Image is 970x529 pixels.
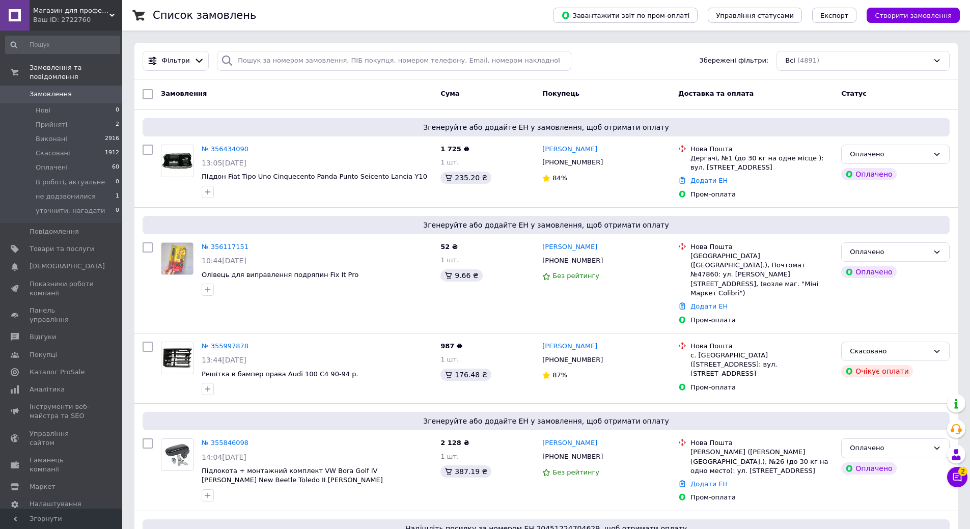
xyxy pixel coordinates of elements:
a: Піддон Fiat Tipo Uno Cinquecento Panda Punto Seicento Lancia Y10 [202,173,427,180]
button: Управління статусами [708,8,802,23]
a: Додати ЕН [690,302,728,310]
button: Завантажити звіт по пром-оплаті [553,8,698,23]
span: Завантажити звіт по пром-оплаті [561,11,689,20]
span: Решітка в бампер права Audi 100 C4 90-94 р. [202,370,358,378]
span: Згенеруйте або додайте ЕН у замовлення, щоб отримати оплату [147,122,946,132]
span: Створити замовлення [875,12,952,19]
span: 1 шт. [440,453,459,460]
a: Фото товару [161,342,193,374]
span: Повідомлення [30,227,79,236]
div: Оплачено [841,462,896,475]
div: Оплачено [850,443,929,454]
span: Відгуки [30,332,56,342]
div: Оплачено [850,247,929,258]
span: Панель управління [30,306,94,324]
div: Нова Пошта [690,145,833,154]
span: 52 ₴ [440,243,458,250]
span: 2 [116,120,119,129]
a: Фото товару [161,145,193,177]
a: [PERSON_NAME] [542,342,597,351]
span: Управління статусами [716,12,794,19]
span: Замовлення [161,90,207,97]
img: Фото товару [161,243,193,274]
span: 1 шт. [440,256,459,264]
span: 14:04[DATE] [202,453,246,461]
div: Оплачено [850,149,929,160]
span: 10:44[DATE] [202,257,246,265]
span: 0 [116,206,119,215]
span: Магазин для професіоналів [33,6,109,15]
span: 1 [116,192,119,201]
div: 235.20 ₴ [440,172,491,184]
a: Підлокота + монтажний комплект VW Bora Golf IV [PERSON_NAME] New Beetle Toledo II [PERSON_NAME] [202,467,383,484]
span: Оплачені [36,163,68,172]
div: Пром-оплата [690,383,833,392]
div: Нова Пошта [690,342,833,351]
button: Створити замовлення [867,8,960,23]
a: Додати ЕН [690,480,728,488]
a: Додати ЕН [690,177,728,184]
span: Прийняті [36,120,67,129]
span: не додзвонилися [36,192,96,201]
span: 13:44[DATE] [202,356,246,364]
div: с. [GEOGRAPHIC_DATA] ([STREET_ADDRESS]: вул. [STREET_ADDRESS] [690,351,833,379]
span: 2916 [105,134,119,144]
span: Скасовані [36,149,70,158]
span: 987 ₴ [440,342,462,350]
input: Пошук [5,36,120,54]
span: Замовлення та повідомлення [30,63,122,81]
span: Cума [440,90,459,97]
span: Збережені фільтри: [699,56,768,66]
div: Скасовано [850,346,929,357]
span: Без рейтингу [552,272,599,280]
span: [DEMOGRAPHIC_DATA] [30,262,105,271]
a: [PERSON_NAME] [542,438,597,448]
a: № 356434090 [202,145,248,153]
a: [PERSON_NAME] [542,145,597,154]
span: Маркет [30,482,56,491]
a: Фото товару [161,242,193,275]
div: [GEOGRAPHIC_DATA] ([GEOGRAPHIC_DATA].), Почтомат №47860: ул. [PERSON_NAME][STREET_ADDRESS], (возл... [690,252,833,298]
span: [PHONE_NUMBER] [542,257,603,264]
span: (4891) [797,57,819,64]
div: Нова Пошта [690,242,833,252]
span: В роботі, актуальне [36,178,105,187]
div: Нова Пошта [690,438,833,448]
span: 2 [958,467,967,476]
a: Фото товару [161,438,193,471]
div: 9.66 ₴ [440,269,482,282]
div: Оплачено [841,266,896,278]
button: Експорт [812,8,857,23]
span: Експорт [820,12,849,19]
a: № 356117151 [202,243,248,250]
span: Аналітика [30,385,65,394]
span: 13:05[DATE] [202,159,246,167]
span: Покупці [30,350,57,359]
span: Інструменти веб-майстра та SEO [30,402,94,421]
span: Згенеруйте або додайте ЕН у замовлення, щоб отримати оплату [147,220,946,230]
span: Покупець [542,90,579,97]
div: Очікує оплати [841,365,913,377]
img: Фото товару [161,152,193,170]
div: [PERSON_NAME] ([PERSON_NAME][GEOGRAPHIC_DATA].), №26 (до 30 кг на одно место): ул. [STREET_ADDRESS] [690,448,833,476]
span: 1912 [105,149,119,158]
span: Показники роботи компанії [30,280,94,298]
span: 87% [552,371,567,379]
span: Налаштування [30,499,81,509]
div: Пром-оплата [690,493,833,502]
div: 176.48 ₴ [440,369,491,381]
h1: Список замовлень [153,9,256,21]
button: Чат з покупцем2 [947,467,967,487]
a: [PERSON_NAME] [542,242,597,252]
span: 1 шт. [440,158,459,166]
span: уточнити, нагадати [36,206,105,215]
a: № 355846098 [202,439,248,447]
span: Управління сайтом [30,429,94,448]
a: Олівець для виправлення подряпин Fix It Pro [202,271,358,279]
span: Без рейтингу [552,468,599,476]
span: Виконані [36,134,67,144]
span: Фільтри [162,56,190,66]
span: [PHONE_NUMBER] [542,158,603,166]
